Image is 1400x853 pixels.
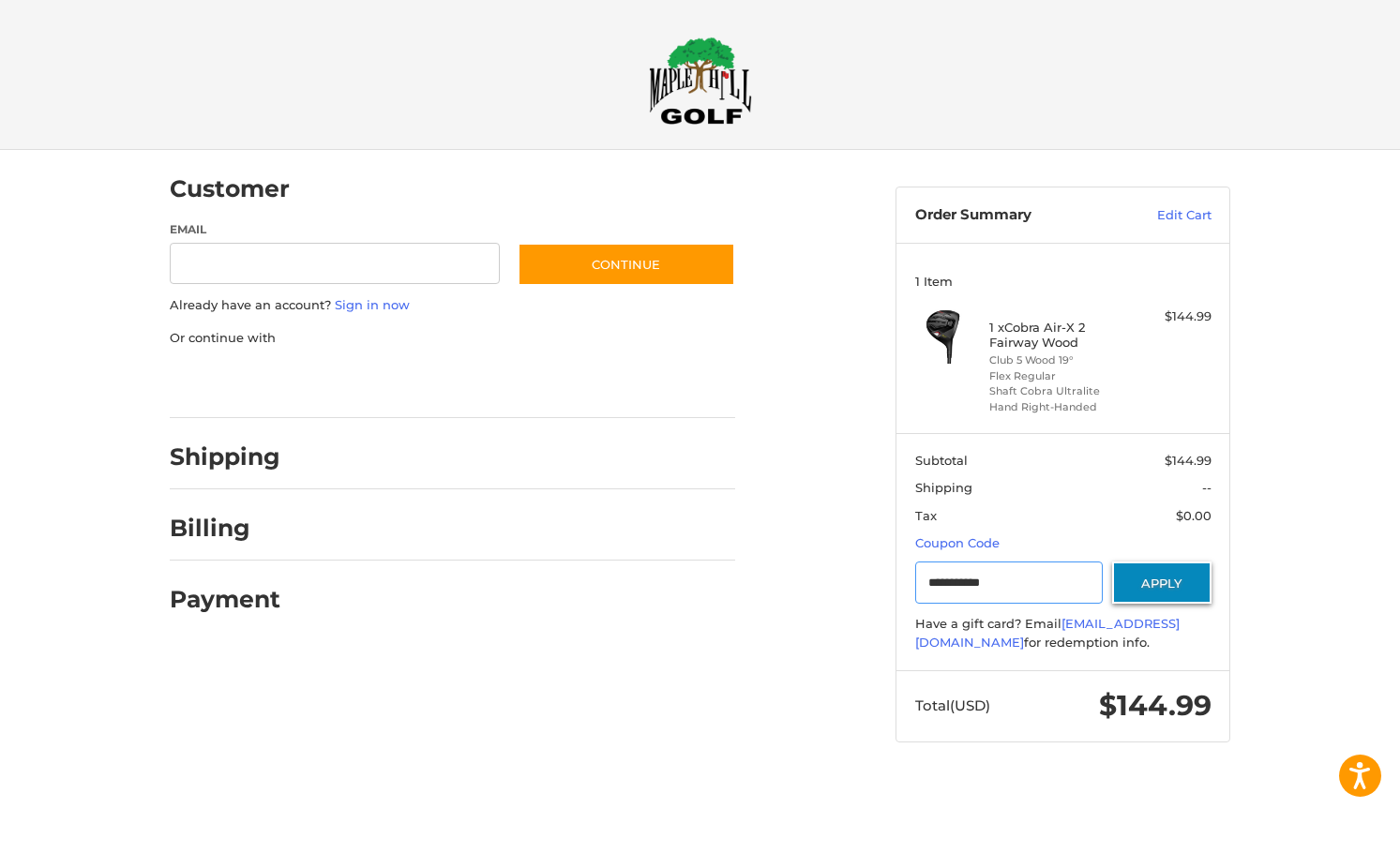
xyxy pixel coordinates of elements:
span: $144.99 [1165,453,1212,468]
iframe: PayPal-venmo [482,366,623,399]
a: [EMAIL_ADDRESS][DOMAIN_NAME] [915,616,1180,650]
h2: Customer [170,174,290,203]
h3: 1 Item [915,274,1212,289]
li: Flex Regular [989,368,1133,384]
h2: Payment [170,585,280,614]
button: Apply [1112,561,1212,604]
p: Or continue with [170,329,735,348]
span: Total (USD) [915,696,990,714]
h2: Shipping [170,442,280,471]
img: Maple Hill Golf [649,37,752,125]
h4: 1 x Cobra Air-X 2 Fairway Wood [989,320,1133,351]
div: $144.99 [1137,307,1212,326]
iframe: PayPal-paylater [323,366,463,399]
button: Continue [518,243,735,286]
span: Tax [915,508,937,523]
span: Shipping [915,480,972,495]
li: Shaft Cobra Ultralite [989,383,1133,399]
li: Club 5 Wood 19° [989,352,1133,368]
p: Already have an account? [170,296,735,315]
h2: Billing [170,514,279,543]
a: Edit Cart [1117,206,1212,225]
a: Sign in now [335,297,410,312]
input: Gift Certificate or Coupon Code [915,561,1104,604]
span: $144.99 [1099,688,1212,723]
h3: Order Summary [915,206,1117,225]
li: Hand Right-Handed [989,399,1133,415]
a: Coupon Code [915,535,1000,550]
span: Subtotal [915,453,968,468]
label: Email [170,221,500,238]
iframe: PayPal-paypal [164,366,305,399]
div: Have a gift card? Email for redemption info. [915,615,1212,651]
span: -- [1202,480,1212,495]
span: $0.00 [1176,508,1212,523]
